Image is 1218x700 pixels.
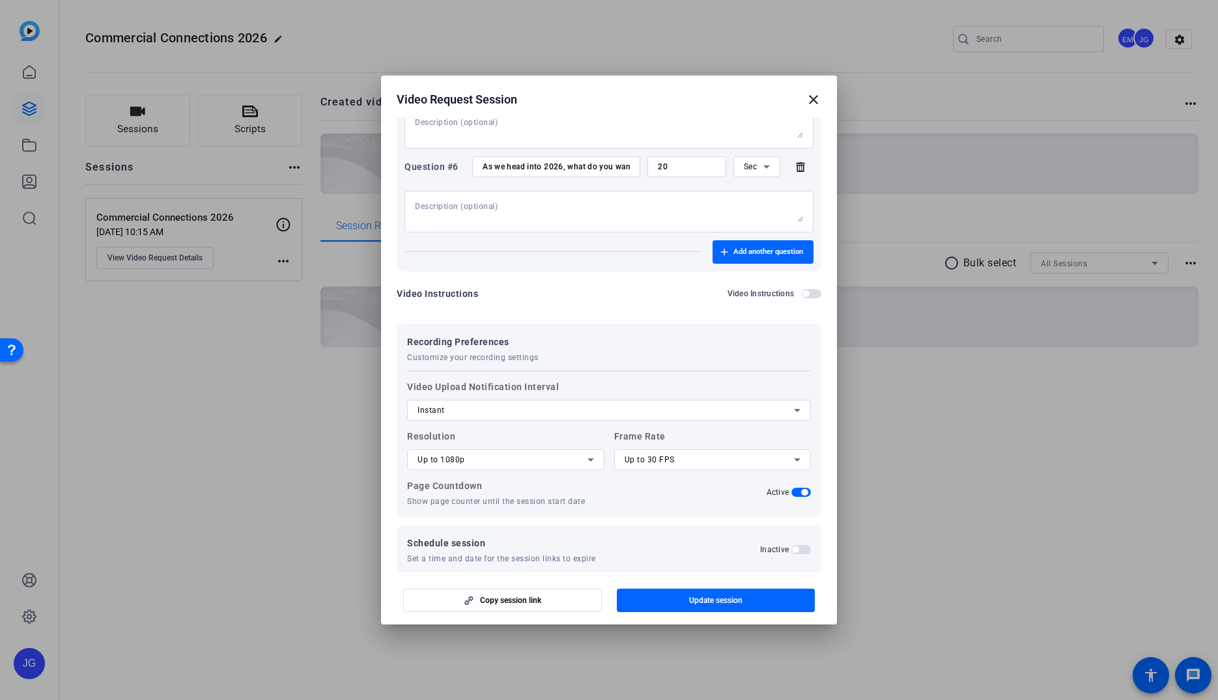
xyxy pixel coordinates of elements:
[407,478,604,494] p: Page Countdown
[407,535,596,551] span: Schedule session
[397,92,821,107] div: Video Request Session
[728,288,795,299] h2: Video Instructions
[403,589,602,612] button: Copy session link
[480,595,541,606] span: Copy session link
[397,286,478,301] div: Video Instructions
[658,161,716,172] input: Time
[483,161,630,172] input: Enter your question here
[617,589,815,612] button: Update session
[733,247,803,257] span: Add another question
[625,455,675,464] span: Up to 30 FPS
[689,595,743,606] span: Update session
[407,428,604,470] label: Resolution
[404,159,465,175] div: Question #6
[407,553,596,564] span: Set a time and date for the session links to expire
[407,379,811,421] label: Video Upload Notification Interval
[407,352,539,363] span: Customize your recording settings
[418,406,445,415] span: Instant
[744,162,758,171] span: Sec
[713,240,814,264] button: Add another question
[418,455,465,464] span: Up to 1080p
[767,487,789,497] h2: Active
[407,496,604,507] p: Show page counter until the session start date
[407,334,539,350] span: Recording Preferences
[614,428,812,470] label: Frame Rate
[760,544,789,555] h2: Inactive
[806,92,821,107] mat-icon: close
